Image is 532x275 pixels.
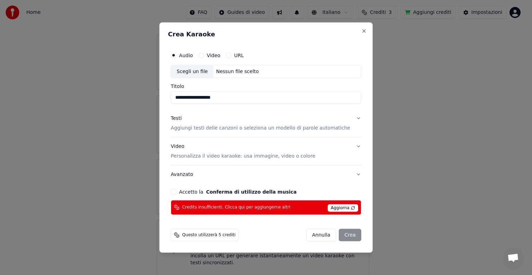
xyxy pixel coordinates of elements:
[206,189,297,194] button: Accetto la
[171,125,350,132] p: Aggiungi testi delle canzoni o seleziona un modello di parole automatiche
[171,152,315,159] p: Personalizza il video karaoke: usa immagine, video o colore
[306,229,336,241] button: Annulla
[171,165,361,183] button: Avanzato
[182,205,290,210] span: Credits insufficienti. Clicca qui per aggiungerne altri
[171,109,361,137] button: TestiAggiungi testi delle canzoni o seleziona un modello di parole automatiche
[171,84,361,89] label: Titolo
[171,137,361,165] button: VideoPersonalizza il video karaoke: usa immagine, video o colore
[168,31,364,37] h2: Crea Karaoke
[179,53,193,58] label: Audio
[328,204,358,212] span: Aggiorna
[171,115,181,122] div: Testi
[179,189,296,194] label: Accetto la
[171,143,315,160] div: Video
[171,65,213,78] div: Scegli un file
[213,68,261,75] div: Nessun file scelto
[182,232,236,238] span: Questo utilizzerà 5 crediti
[234,53,244,58] label: URL
[207,53,220,58] label: Video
